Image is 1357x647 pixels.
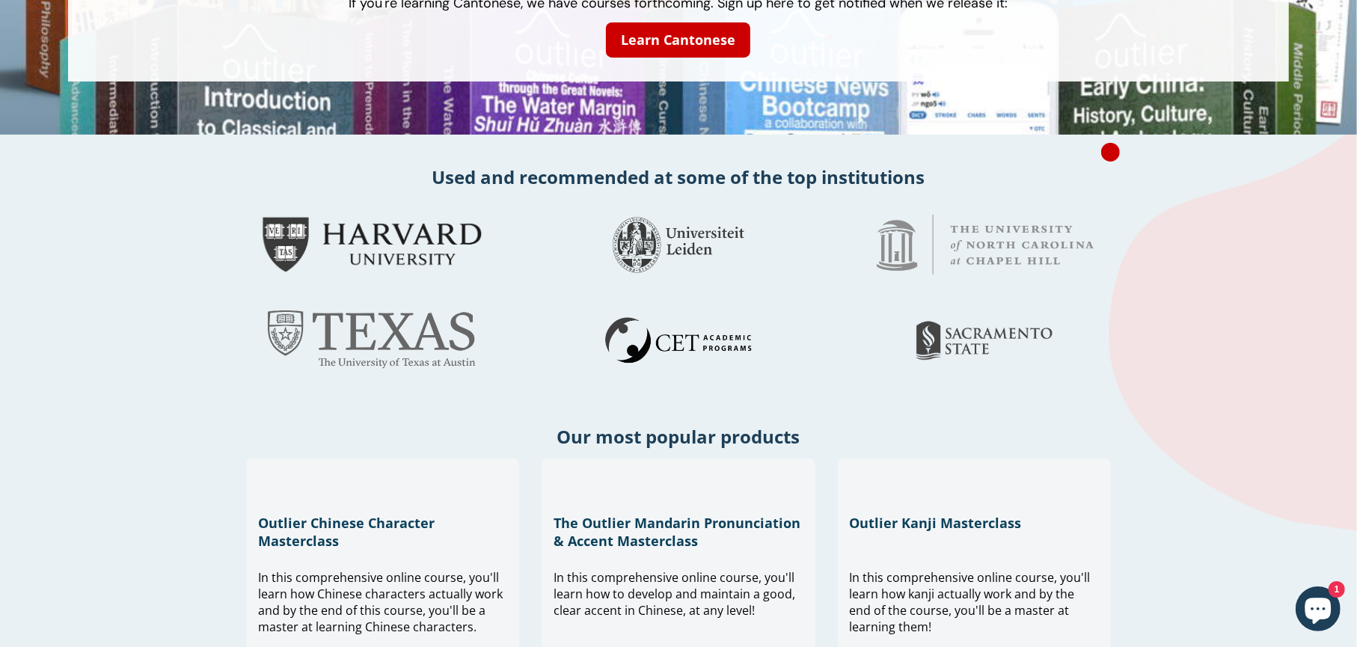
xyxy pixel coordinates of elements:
[554,514,803,550] h3: The Outlier Mandarin Pronunciation & Accent Masterclass
[554,569,795,619] span: In this comprehensive online course, you'll learn how to develop and maintain a good, clear accen...
[850,569,1091,635] span: In this comprehensive online course, you'll learn how kanji actually work and by the end of the c...
[850,514,1099,532] h3: Outlier Kanji Masterclass
[258,569,503,635] span: In this comprehensive online course, you'll learn how Chinese characters actually work and by the...
[1291,586,1345,635] inbox-online-store-chat: Shopify online store chat
[258,514,507,550] h3: Outlier Chinese Character Masterclass
[606,22,750,58] a: Learn Cantonese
